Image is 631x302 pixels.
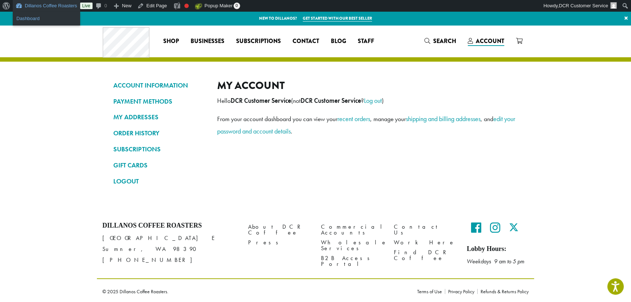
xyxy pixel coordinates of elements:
h5: Lobby Hours: [467,245,529,253]
a: Live [80,3,93,9]
a: ORDER HISTORY [113,127,206,139]
a: Privacy Policy [445,289,477,294]
a: B2B Access Portal [321,253,383,269]
div: Focus keyphrase not set [184,4,189,8]
a: Staff [352,35,380,47]
a: Shop [157,35,184,47]
span: Staff [357,37,374,46]
strong: DCR Customer Service [301,97,361,105]
a: Terms of Use [417,289,445,294]
a: recent orders [337,115,370,123]
h4: Dillanos Coffee Roasters [102,222,237,230]
a: shipping and billing addresses [406,115,481,123]
a: MY ADDRESSES [113,111,206,123]
nav: Account pages [113,79,206,193]
a: GIFT CARDS [113,159,206,171]
a: Commercial Accounts [321,222,383,237]
a: About DCR Coffee [248,222,310,237]
span: Contact [292,37,319,46]
a: Wholesale Services [321,238,383,253]
a: Dashboard [13,14,80,23]
ul: Dillanos Coffee Roasters [13,12,80,26]
em: Weekdays 9 am to 5 pm [467,258,524,265]
a: Work Here [394,238,456,248]
a: PAYMENT METHODS [113,95,206,108]
span: 0 [234,3,240,9]
a: Contact Us [394,222,456,237]
a: × [621,12,631,25]
span: DCR Customer Service [559,3,608,8]
span: Blog [330,37,346,46]
strong: DCR Customer Service [231,97,291,105]
p: From your account dashboard you can view your , manage your , and . [217,113,518,138]
a: Log out [364,96,382,105]
a: ACCOUNT INFORMATION [113,79,206,92]
h2: My account [217,79,518,92]
a: Get started with our best seller [303,15,372,22]
a: Press [248,238,310,248]
a: Refunds & Returns Policy [477,289,529,294]
span: Account [476,37,504,45]
a: Find DCR Coffee [394,248,456,263]
span: Businesses [190,37,224,46]
span: Shop [163,37,179,46]
p: Hello (not ? ) [217,94,518,107]
p: [GEOGRAPHIC_DATA] E Sumner, WA 98390 [PHONE_NUMBER] [102,233,237,266]
a: LOGOUT [113,175,206,187]
a: SUBSCRIPTIONS [113,143,206,155]
span: Subscriptions [236,37,281,46]
a: Search [419,35,462,47]
p: © 2025 Dillanos Coffee Roasters. [102,289,406,294]
span: Search [433,37,456,45]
